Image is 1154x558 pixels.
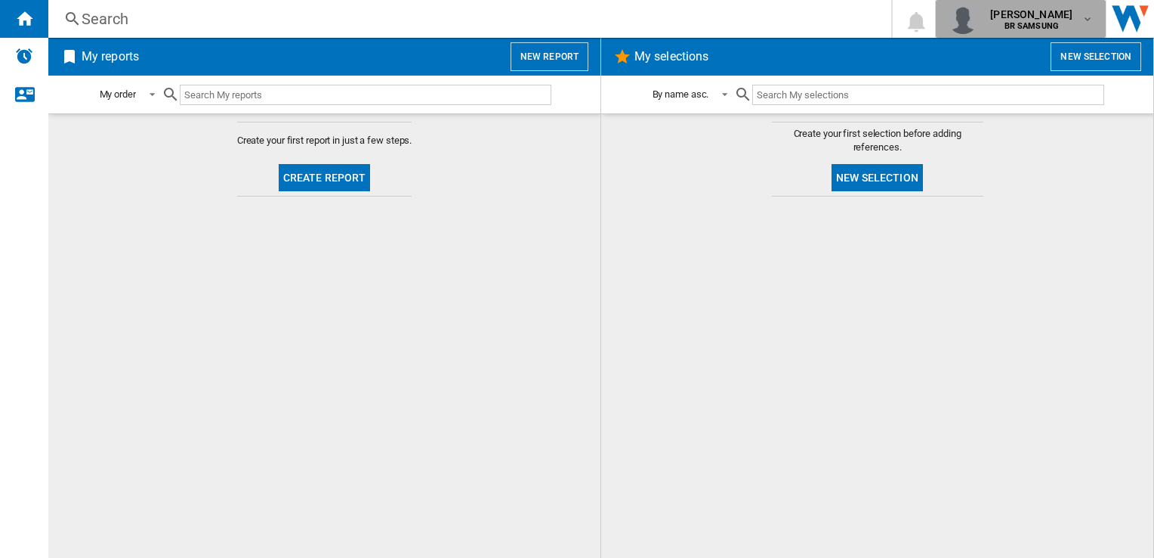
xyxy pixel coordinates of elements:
h2: My reports [79,42,142,71]
button: Create report [279,164,371,191]
div: Search [82,8,852,29]
button: New report [511,42,588,71]
button: New selection [1051,42,1141,71]
span: Create your first selection before adding references. [772,127,983,154]
div: By name asc. [653,88,709,100]
button: New selection [832,164,923,191]
span: [PERSON_NAME] [990,7,1072,22]
h2: My selections [631,42,711,71]
input: Search My reports [180,85,551,105]
img: alerts-logo.svg [15,47,33,65]
img: profile.jpg [948,4,978,34]
div: My order [100,88,136,100]
span: Create your first report in just a few steps. [237,134,412,147]
b: BR SAMSUNG [1004,21,1059,31]
input: Search My selections [752,85,1103,105]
